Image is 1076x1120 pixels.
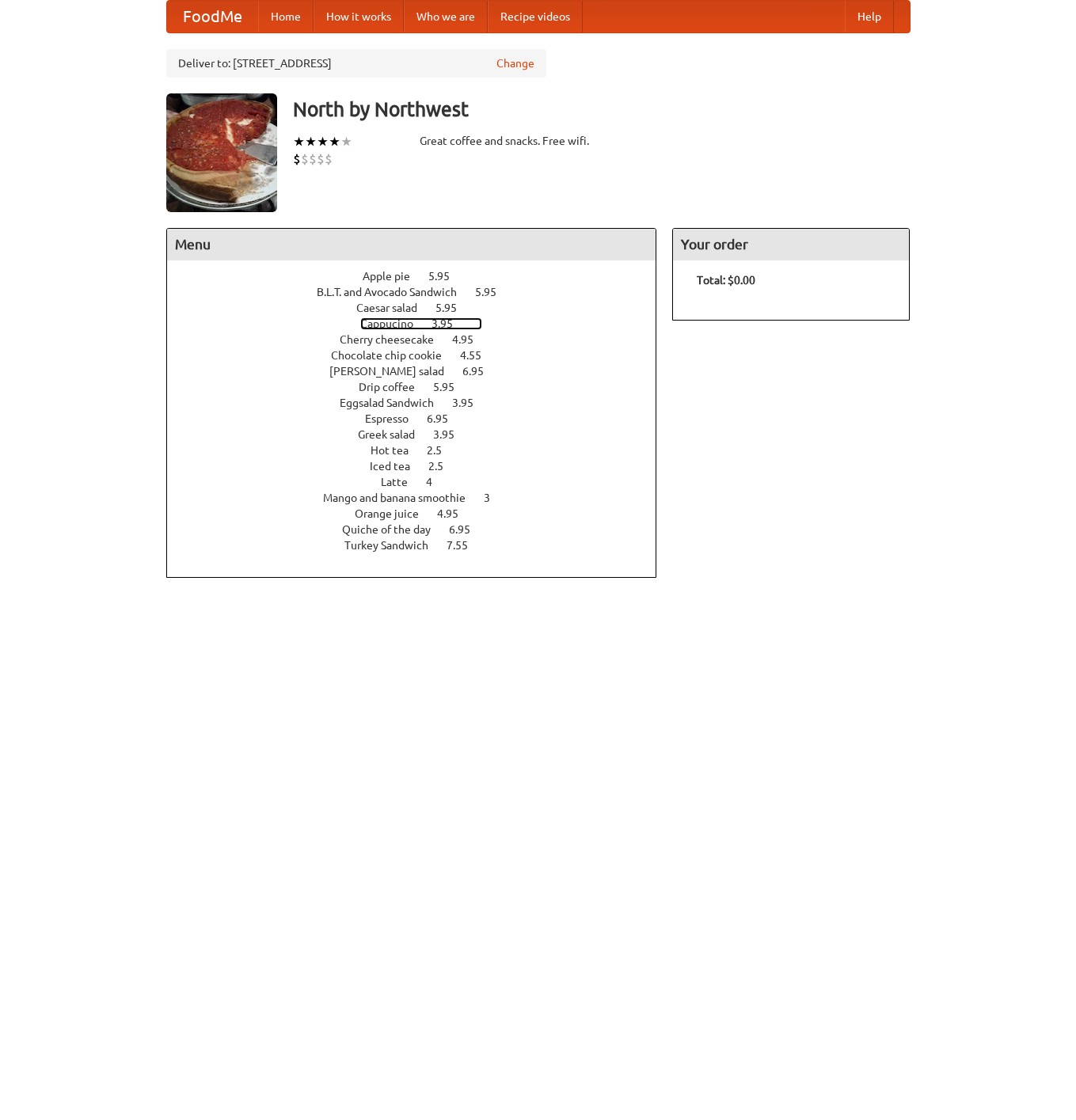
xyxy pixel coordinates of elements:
span: 3.95 [433,428,470,441]
span: 6.95 [427,412,464,425]
a: Espresso 6.95 [365,412,477,425]
a: Who we are [404,1,488,32]
span: Mango and banana smoothie [323,492,481,504]
a: B.L.T. and Avocado Sandwich 5.95 [317,286,526,298]
a: How it works [314,1,404,32]
span: 3 [484,492,506,504]
span: [PERSON_NAME] salad [329,365,460,378]
a: Quiche of the day 6.95 [342,523,500,536]
span: Latte [381,476,424,488]
li: $ [293,150,301,168]
div: Deliver to: [STREET_ADDRESS] [166,49,546,78]
span: Greek salad [358,428,431,441]
span: Quiche of the day [342,523,447,536]
span: Espresso [365,412,424,425]
a: Iced tea 2.5 [370,460,473,473]
span: 5.95 [435,302,473,314]
span: 2.5 [427,444,458,457]
span: Apple pie [363,270,426,283]
a: Hot tea 2.5 [371,444,471,457]
span: Chocolate chip cookie [331,349,458,362]
li: ★ [305,133,317,150]
span: 7.55 [447,539,484,552]
a: Greek salad 3.95 [358,428,484,441]
a: Recipe videos [488,1,583,32]
span: Caesar salad [356,302,433,314]
b: Total: $0.00 [697,274,755,287]
li: $ [325,150,333,168]
li: ★ [340,133,352,150]
li: ★ [293,133,305,150]
a: Chocolate chip cookie 4.55 [331,349,511,362]
span: 5.95 [475,286,512,298]
span: 5.95 [433,381,470,393]
a: FoodMe [167,1,258,32]
span: 4.95 [452,333,489,346]
a: Caesar salad 5.95 [356,302,486,314]
a: Turkey Sandwich 7.55 [344,539,497,552]
span: Cherry cheesecake [340,333,450,346]
span: 6.95 [449,523,486,536]
span: 5.95 [428,270,466,283]
span: Orange juice [355,507,435,520]
span: Cappucino [360,317,429,330]
a: Help [845,1,894,32]
a: Orange juice 4.95 [355,507,488,520]
li: ★ [329,133,340,150]
span: Drip coffee [359,381,431,393]
a: Eggsalad Sandwich 3.95 [340,397,503,409]
span: Eggsalad Sandwich [340,397,450,409]
a: Latte 4 [381,476,462,488]
h4: Menu [167,229,656,260]
span: 3.95 [432,317,469,330]
span: Turkey Sandwich [344,539,444,552]
span: Hot tea [371,444,424,457]
div: Great coffee and snacks. Free wifi. [420,133,657,149]
a: Drip coffee 5.95 [359,381,484,393]
span: 6.95 [462,365,500,378]
span: 4 [426,476,448,488]
img: angular.jpg [166,93,277,212]
h4: Your order [673,229,909,260]
a: Cherry cheesecake 4.95 [340,333,503,346]
span: 4.95 [437,507,474,520]
h3: North by Northwest [293,93,911,125]
span: 2.5 [428,460,459,473]
a: Mango and banana smoothie 3 [323,492,519,504]
span: 4.55 [460,349,497,362]
span: Iced tea [370,460,426,473]
span: 3.95 [452,397,489,409]
li: ★ [317,133,329,150]
a: Change [496,55,534,71]
span: B.L.T. and Avocado Sandwich [317,286,473,298]
a: Home [258,1,314,32]
a: Apple pie 5.95 [363,270,479,283]
li: $ [309,150,317,168]
li: $ [317,150,325,168]
a: [PERSON_NAME] salad 6.95 [329,365,513,378]
li: $ [301,150,309,168]
a: Cappucino 3.95 [360,317,482,330]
